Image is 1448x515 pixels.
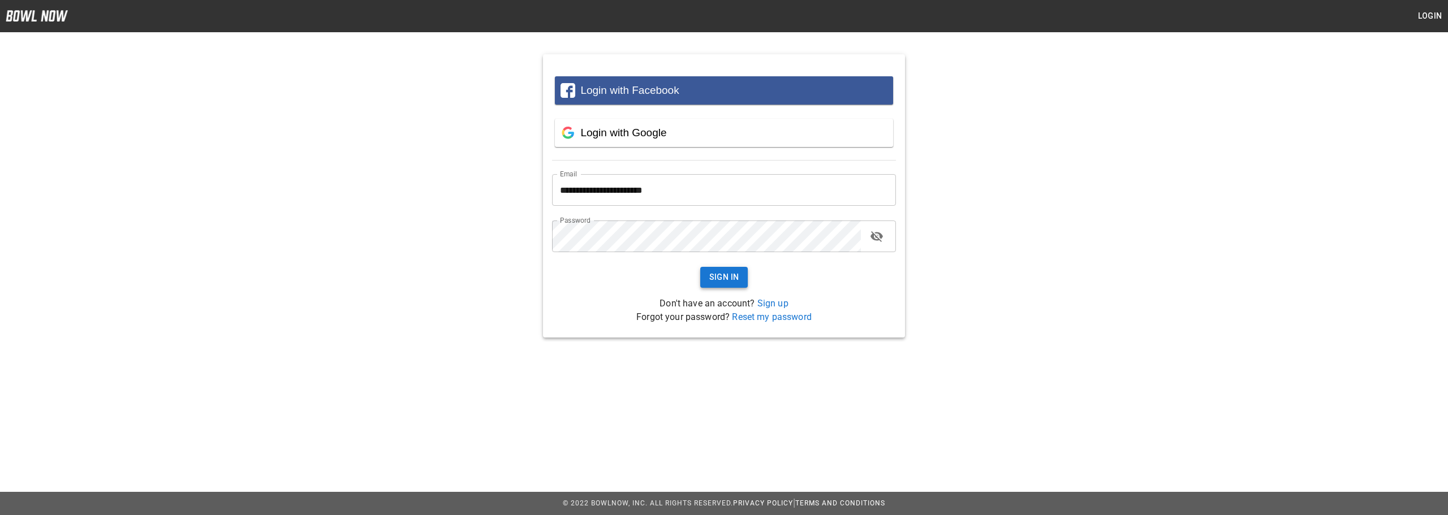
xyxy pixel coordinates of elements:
[732,311,812,322] a: Reset my password
[555,119,893,147] button: Login with Google
[580,127,666,139] span: Login with Google
[757,298,788,309] a: Sign up
[733,499,793,507] a: Privacy Policy
[580,84,679,96] span: Login with Facebook
[6,10,68,21] img: logo
[795,499,885,507] a: Terms and Conditions
[563,499,733,507] span: © 2022 BowlNow, Inc. All Rights Reserved.
[555,76,893,105] button: Login with Facebook
[1412,6,1448,27] button: Login
[865,225,888,248] button: toggle password visibility
[700,267,748,288] button: Sign In
[552,297,896,310] p: Don't have an account?
[552,310,896,324] p: Forgot your password?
